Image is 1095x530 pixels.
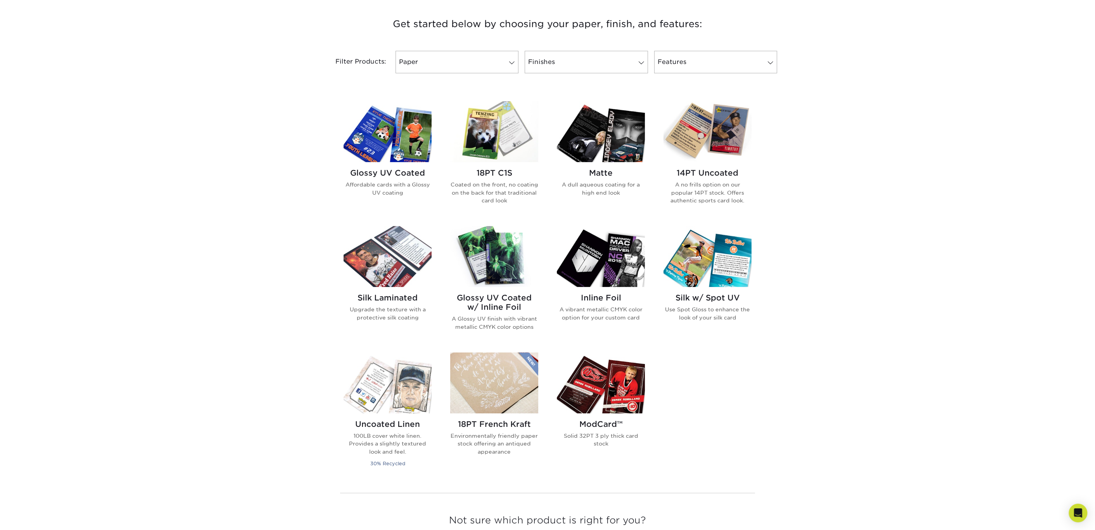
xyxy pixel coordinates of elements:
[663,306,751,321] p: Use Spot Gloss to enhance the look of your silk card
[557,226,645,287] img: Inline Foil Trading Cards
[344,226,432,287] img: Silk Laminated Trading Cards
[344,306,432,321] p: Upgrade the texture with a protective silk coating
[450,352,538,477] a: 18PT French Kraft Trading Cards 18PT French Kraft Environmentally friendly paper stock offering a...
[450,293,538,312] h2: Glossy UV Coated w/ Inline Foil
[663,101,751,217] a: 14PT Uncoated Trading Cards 14PT Uncoated A no frills option on our popular 14PT stock. Offers au...
[450,432,538,456] p: Environmentally friendly paper stock offering an antiqued appearance
[344,352,432,413] img: Uncoated Linen Trading Cards
[519,352,538,376] img: New Product
[344,293,432,302] h2: Silk Laminated
[450,181,538,204] p: Coated on the front, no coating on the back for that traditional card look
[344,226,432,343] a: Silk Laminated Trading Cards Silk Laminated Upgrade the texture with a protective silk coating
[557,293,645,302] h2: Inline Foil
[557,226,645,343] a: Inline Foil Trading Cards Inline Foil A vibrant metallic CMYK color option for your custom card
[557,352,645,413] img: ModCard™ Trading Cards
[663,293,751,302] h2: Silk w/ Spot UV
[450,352,538,413] img: 18PT French Kraft Trading Cards
[450,101,538,162] img: 18PT C1S Trading Cards
[557,420,645,429] h2: ModCard™
[663,226,751,343] a: Silk w/ Spot UV Trading Cards Silk w/ Spot UV Use Spot Gloss to enhance the look of your silk card
[396,51,518,73] a: Paper
[663,101,751,162] img: 14PT Uncoated Trading Cards
[450,168,538,178] h2: 18PT C1S
[344,101,432,217] a: Glossy UV Coated Trading Cards Glossy UV Coated Affordable cards with a Glossy UV coating
[1069,504,1087,522] div: Open Intercom Messenger
[663,226,751,287] img: Silk w/ Spot UV Trading Cards
[344,101,432,162] img: Glossy UV Coated Trading Cards
[344,168,432,178] h2: Glossy UV Coated
[654,51,777,73] a: Features
[450,101,538,217] a: 18PT C1S Trading Cards 18PT C1S Coated on the front, no coating on the back for that traditional ...
[557,168,645,178] h2: Matte
[315,51,392,73] div: Filter Products:
[450,226,538,343] a: Glossy UV Coated w/ Inline Foil Trading Cards Glossy UV Coated w/ Inline Foil A Glossy UV finish ...
[344,420,432,429] h2: Uncoated Linen
[344,432,432,456] p: 100LB cover white linen. Provides a slightly textured look and feel.
[557,181,645,197] p: A dull aqueous coating for a high end look
[450,420,538,429] h2: 18PT French Kraft
[344,181,432,197] p: Affordable cards with a Glossy UV coating
[344,352,432,477] a: Uncoated Linen Trading Cards Uncoated Linen 100LB cover white linen. Provides a slightly textured...
[557,306,645,321] p: A vibrant metallic CMYK color option for your custom card
[557,101,645,162] img: Matte Trading Cards
[450,315,538,331] p: A Glossy UV finish with vibrant metallic CMYK color options
[321,7,774,41] h3: Get started below by choosing your paper, finish, and features:
[557,101,645,217] a: Matte Trading Cards Matte A dull aqueous coating for a high end look
[557,352,645,477] a: ModCard™ Trading Cards ModCard™ Solid 32PT 3 ply thick card stock
[663,181,751,204] p: A no frills option on our popular 14PT stock. Offers authentic sports card look.
[663,168,751,178] h2: 14PT Uncoated
[557,432,645,448] p: Solid 32PT 3 ply thick card stock
[450,226,538,287] img: Glossy UV Coated w/ Inline Foil Trading Cards
[525,51,648,73] a: Finishes
[370,461,405,466] small: 30% Recycled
